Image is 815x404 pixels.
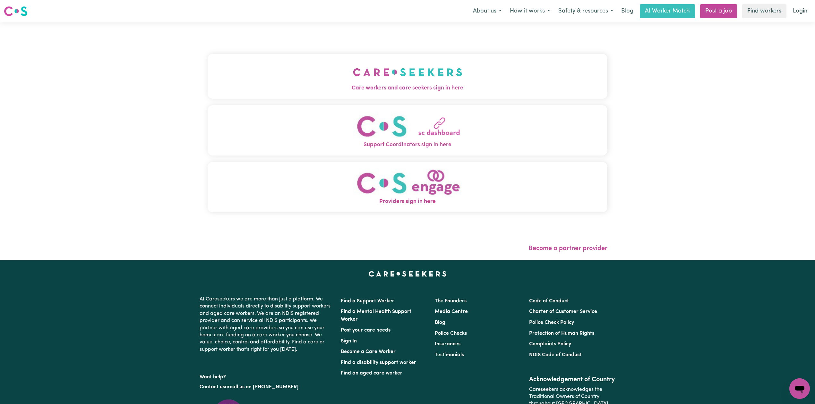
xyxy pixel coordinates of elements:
span: Providers sign in here [208,198,607,206]
a: Contact us [200,384,225,390]
a: Careseekers home page [369,271,447,276]
a: Blog [617,4,637,18]
a: Charter of Customer Service [529,309,597,314]
a: Protection of Human Rights [529,331,594,336]
a: Testimonials [435,352,464,358]
a: NDIS Code of Conduct [529,352,582,358]
button: How it works [506,4,554,18]
a: Code of Conduct [529,299,569,304]
a: Complaints Policy [529,341,571,347]
a: Police Check Policy [529,320,574,325]
img: Careseekers logo [4,5,28,17]
a: Blog [435,320,445,325]
p: or [200,381,333,393]
p: Want help? [200,371,333,381]
button: Safety & resources [554,4,617,18]
a: call us on [PHONE_NUMBER] [230,384,298,390]
a: Careseekers logo [4,4,28,19]
a: Post a job [700,4,737,18]
a: Find a Mental Health Support Worker [341,309,411,322]
a: Find an aged care worker [341,371,402,376]
a: Become a partner provider [528,245,607,252]
p: At Careseekers we are more than just a platform. We connect individuals directly to disability su... [200,293,333,356]
a: Become a Care Worker [341,349,396,354]
a: Police Checks [435,331,467,336]
button: Care workers and care seekers sign in here [208,54,607,99]
button: About us [469,4,506,18]
a: Media Centre [435,309,468,314]
a: The Founders [435,299,467,304]
span: Care workers and care seekers sign in here [208,84,607,92]
a: Login [789,4,811,18]
span: Support Coordinators sign in here [208,141,607,149]
button: Support Coordinators sign in here [208,105,607,156]
a: Find workers [742,4,786,18]
button: Providers sign in here [208,162,607,212]
a: Insurances [435,341,460,347]
a: Post your care needs [341,328,390,333]
h2: Acknowledgement of Country [529,376,615,383]
a: Sign In [341,339,357,344]
a: Find a Support Worker [341,299,394,304]
a: Find a disability support worker [341,360,416,365]
iframe: Button to launch messaging window [789,378,810,399]
a: AI Worker Match [640,4,695,18]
